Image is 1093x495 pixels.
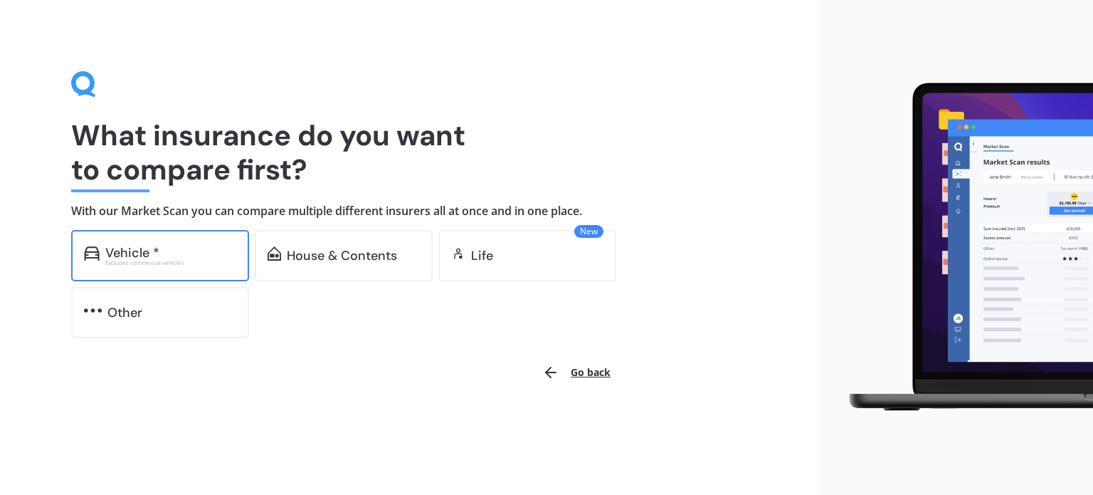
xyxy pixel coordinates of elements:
img: car.f15378c7a67c060ca3f3.svg [84,246,100,261]
h4: With our Market Scan you can compare multiple different insurers all at once and in one place. [71,204,749,219]
div: Other [107,306,142,320]
img: life.f720d6a2d7cdcd3ad642.svg [451,246,465,261]
div: Vehicle * [105,246,159,260]
button: Go back [534,355,619,390]
img: other.81dba5aafe580aa69f38.svg [84,303,102,318]
img: home-and-contents.b802091223b8502ef2dd.svg [268,246,281,261]
div: Life [471,249,493,263]
h1: What insurance do you want to compare first? [71,118,749,187]
img: laptop.webp [831,75,1093,420]
div: House & Contents [287,249,397,263]
span: New [574,225,603,238]
div: Excludes commercial vehicles [105,260,236,266]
